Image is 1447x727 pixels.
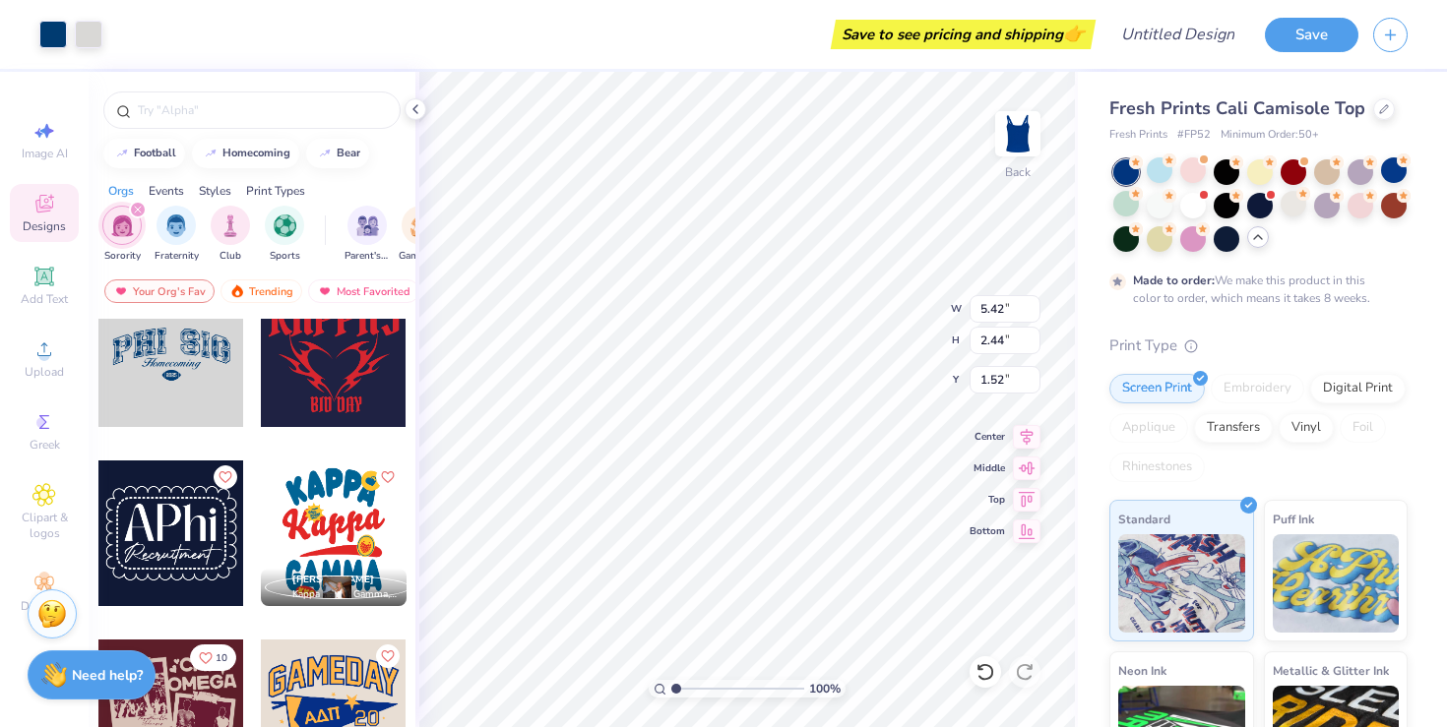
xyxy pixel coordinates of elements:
[1211,374,1304,403] div: Embroidery
[1310,374,1406,403] div: Digital Print
[22,146,68,161] span: Image AI
[970,493,1005,507] span: Top
[809,680,841,697] span: 100 %
[155,206,199,264] div: filter for Fraternity
[1194,413,1273,443] div: Transfers
[1063,22,1085,45] span: 👉
[1279,413,1334,443] div: Vinyl
[292,587,399,602] span: Kappa Kappa Gamma, [GEOGRAPHIC_DATA][US_STATE], [GEOGRAPHIC_DATA]
[265,206,304,264] button: filter button
[220,279,302,303] div: Trending
[108,182,134,200] div: Orgs
[104,279,215,303] div: Your Org's Fav
[102,206,142,264] button: filter button
[317,284,333,298] img: most_fav.gif
[1177,127,1211,144] span: # FP52
[23,218,66,234] span: Designs
[1221,127,1319,144] span: Minimum Order: 50 +
[211,206,250,264] div: filter for Club
[1109,453,1205,482] div: Rhinestones
[308,279,419,303] div: Most Favorited
[1118,660,1166,681] span: Neon Ink
[199,182,231,200] div: Styles
[1118,509,1170,529] span: Standard
[136,100,388,120] input: Try "Alpha"
[1340,413,1386,443] div: Foil
[149,182,184,200] div: Events
[113,284,129,298] img: most_fav.gif
[1109,334,1408,357] div: Print Type
[410,214,433,237] img: Game Day Image
[970,461,1005,475] span: Middle
[220,249,241,264] span: Club
[102,206,142,264] div: filter for Sorority
[270,249,300,264] span: Sports
[21,291,68,307] span: Add Text
[222,148,290,158] div: homecoming
[72,666,143,685] strong: Need help?
[220,214,241,237] img: Club Image
[1133,273,1215,288] strong: Made to order:
[1273,660,1389,681] span: Metallic & Glitter Ink
[21,598,68,614] span: Decorate
[155,206,199,264] button: filter button
[1273,534,1400,633] img: Puff Ink
[970,430,1005,444] span: Center
[30,437,60,453] span: Greek
[214,465,237,489] button: Like
[317,148,333,159] img: trend_line.gif
[292,573,374,586] span: [PERSON_NAME]
[1005,163,1031,181] div: Back
[345,206,390,264] button: filter button
[1273,509,1314,529] span: Puff Ink
[111,214,134,237] img: Sorority Image
[165,214,187,237] img: Fraternity Image
[1105,15,1250,54] input: Untitled Design
[190,644,236,671] button: Like
[998,114,1038,153] img: Back
[836,20,1091,49] div: Save to see pricing and shipping
[345,249,390,264] span: Parent's Weekend
[1109,413,1188,443] div: Applique
[306,139,369,168] button: bear
[103,139,185,168] button: football
[970,524,1005,538] span: Bottom
[399,249,444,264] span: Game Day
[229,284,245,298] img: trending.gif
[337,148,360,158] div: bear
[104,249,141,264] span: Sorority
[246,182,305,200] div: Print Types
[376,465,400,489] button: Like
[1265,18,1358,52] button: Save
[211,206,250,264] button: filter button
[192,139,299,168] button: homecoming
[1109,96,1365,120] span: Fresh Prints Cali Camisole Top
[10,510,79,541] span: Clipart & logos
[134,148,176,158] div: football
[399,206,444,264] div: filter for Game Day
[274,214,296,237] img: Sports Image
[216,653,227,663] span: 10
[1109,127,1167,144] span: Fresh Prints
[1133,272,1375,307] div: We make this product in this color to order, which means it takes 8 weeks.
[399,206,444,264] button: filter button
[114,148,130,159] img: trend_line.gif
[25,364,64,380] span: Upload
[1118,534,1245,633] img: Standard
[1109,374,1205,403] div: Screen Print
[155,249,199,264] span: Fraternity
[356,214,379,237] img: Parent's Weekend Image
[345,206,390,264] div: filter for Parent's Weekend
[203,148,219,159] img: trend_line.gif
[376,644,400,668] button: Like
[265,206,304,264] div: filter for Sports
